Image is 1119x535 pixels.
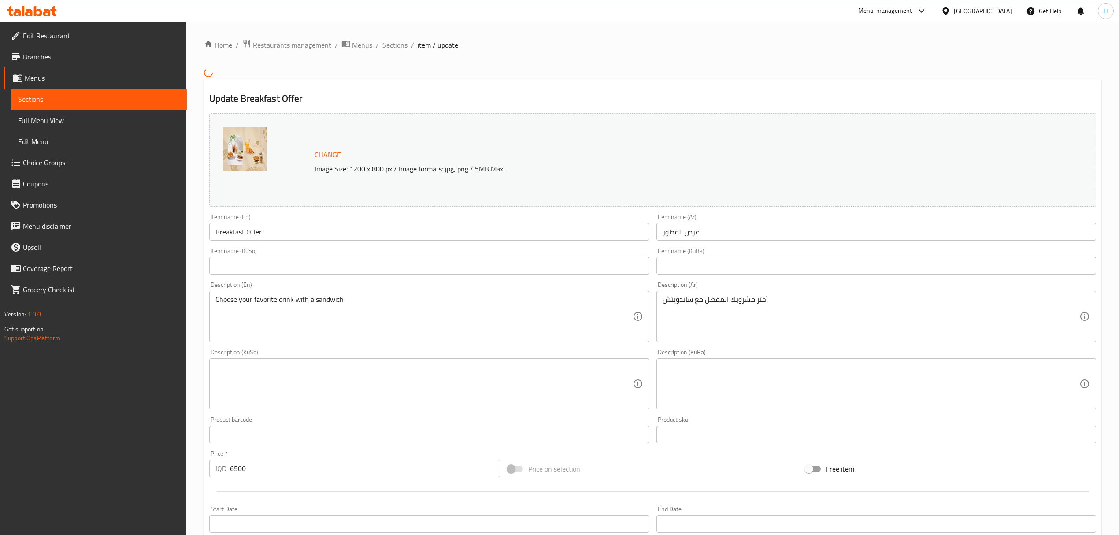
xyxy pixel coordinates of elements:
[253,40,331,50] span: Restaurants management
[23,178,180,189] span: Coupons
[23,52,180,62] span: Branches
[382,40,408,50] a: Sections
[23,200,180,210] span: Promotions
[23,221,180,231] span: Menu disclaimer
[230,460,500,477] input: Please enter price
[826,464,854,474] span: Free item
[215,295,632,337] textarea: Choose your favorite drink with a sandwich
[4,46,187,67] a: Branches
[4,173,187,194] a: Coupons
[23,284,180,295] span: Grocery Checklist
[204,39,1101,51] nav: breadcrumb
[4,308,26,320] span: Version:
[4,25,187,46] a: Edit Restaurant
[209,223,649,241] input: Enter name En
[4,237,187,258] a: Upsell
[4,323,45,335] span: Get support on:
[18,136,180,147] span: Edit Menu
[4,332,60,344] a: Support.OpsPlatform
[311,146,345,164] button: Change
[656,426,1096,443] input: Please enter product sku
[209,426,649,443] input: Please enter product barcode
[528,464,580,474] span: Price on selection
[27,308,41,320] span: 1.0.0
[663,295,1079,337] textarea: أختر مشروبك المفضل مع ساندويتش
[11,131,187,152] a: Edit Menu
[335,40,338,50] li: /
[4,194,187,215] a: Promotions
[4,152,187,173] a: Choice Groups
[209,257,649,275] input: Enter name KuSo
[11,89,187,110] a: Sections
[204,40,232,50] a: Home
[311,163,956,174] p: Image Size: 1200 x 800 px / Image formats: jpg, png / 5MB Max.
[341,39,372,51] a: Menus
[25,73,180,83] span: Menus
[4,215,187,237] a: Menu disclaimer
[352,40,372,50] span: Menus
[1104,6,1108,16] span: H
[315,149,341,161] span: Change
[858,6,912,16] div: Menu-management
[656,223,1096,241] input: Enter name Ar
[4,67,187,89] a: Menus
[23,242,180,253] span: Upsell
[236,40,239,50] li: /
[242,39,331,51] a: Restaurants management
[18,115,180,126] span: Full Menu View
[4,258,187,279] a: Coverage Report
[18,94,180,104] span: Sections
[4,279,187,300] a: Grocery Checklist
[209,92,1096,105] h2: Update Breakfast Offer
[418,40,458,50] span: item / update
[23,263,180,274] span: Coverage Report
[376,40,379,50] li: /
[11,110,187,131] a: Full Menu View
[954,6,1012,16] div: [GEOGRAPHIC_DATA]
[23,157,180,168] span: Choice Groups
[215,463,226,474] p: IQD
[656,257,1096,275] input: Enter name KuBa
[411,40,414,50] li: /
[23,30,180,41] span: Edit Restaurant
[223,127,267,171] img: %D8%B9%D8%B1%D8%B6_%D8%A7%D9%84%D9%81%D8%B7%D9%88%D8%B1_%D8%A7%D9%84%D8%B5%D8%A8%D8%A7%D8%AD%D9%8...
